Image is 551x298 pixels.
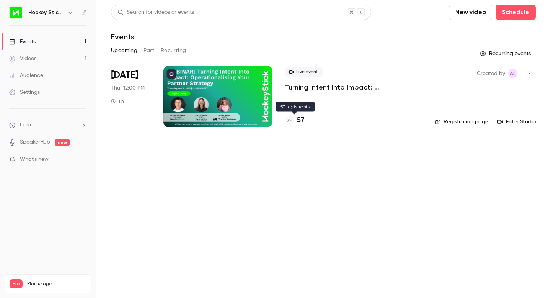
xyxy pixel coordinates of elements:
a: Registration page [435,118,488,126]
h1: Events [111,32,134,41]
div: Videos [9,55,36,62]
a: SpeakerHub [20,138,50,146]
div: Events [9,38,36,46]
div: Audience [9,72,43,79]
li: help-dropdown-opener [9,121,86,129]
span: Thu, 12:00 PM [111,84,145,92]
span: AL [510,69,515,78]
span: Plan usage [27,281,86,287]
a: Turning Intent Into Impact: Operationalising Your Partner Strategy [285,83,423,92]
span: What's new [20,156,49,164]
span: Alison Logue [508,69,517,78]
button: Upcoming [111,44,137,57]
a: Enter Studio [497,118,536,126]
h6: Hockey Stick Advisory [28,9,64,16]
span: Live event [285,67,323,77]
button: Recurring [161,44,186,57]
span: Pro [10,279,23,288]
div: Settings [9,88,40,96]
button: Schedule [496,5,536,20]
a: 57 [285,115,304,126]
button: New video [449,5,492,20]
img: Hockey Stick Advisory [10,7,22,19]
span: Help [20,121,31,129]
div: Search for videos or events [117,8,194,16]
h4: 57 [297,115,304,126]
span: [DATE] [111,69,138,81]
button: Recurring events [476,47,536,60]
div: 1 h [111,98,124,104]
span: Created by [477,69,505,78]
div: Oct 2 Thu, 12:00 PM (Australia/Melbourne) [111,66,151,127]
span: new [55,139,70,146]
button: Past [143,44,155,57]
